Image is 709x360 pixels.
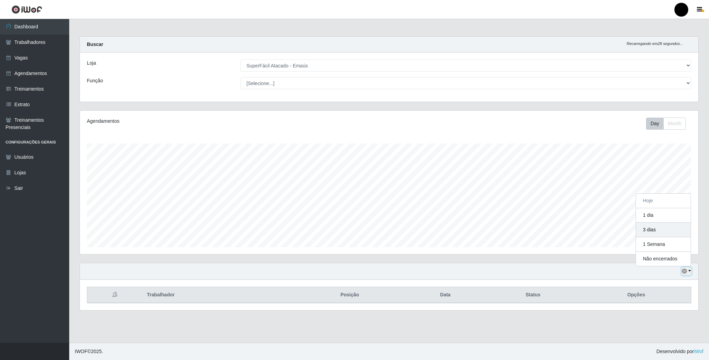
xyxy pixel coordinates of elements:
[636,194,691,208] button: Hoje
[656,348,703,355] span: Desenvolvido por
[636,223,691,237] button: 3 dias
[87,77,103,84] label: Função
[87,118,333,125] div: Agendamentos
[581,287,691,303] th: Opções
[75,349,88,354] span: IWOF
[293,287,406,303] th: Posição
[646,118,691,130] div: Toolbar with button groups
[485,287,581,303] th: Status
[75,348,103,355] span: © 2025 .
[87,59,96,67] label: Loja
[406,287,484,303] th: Data
[636,237,691,252] button: 1 Semana
[627,41,683,46] i: Recarregando em 28 segundos...
[636,252,691,266] button: Não encerrados
[87,41,103,47] strong: Buscar
[636,208,691,223] button: 1 dia
[646,118,664,130] button: Day
[11,5,42,14] img: CoreUI Logo
[646,118,686,130] div: First group
[694,349,703,354] a: iWof
[143,287,294,303] th: Trabalhador
[663,118,686,130] button: Month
